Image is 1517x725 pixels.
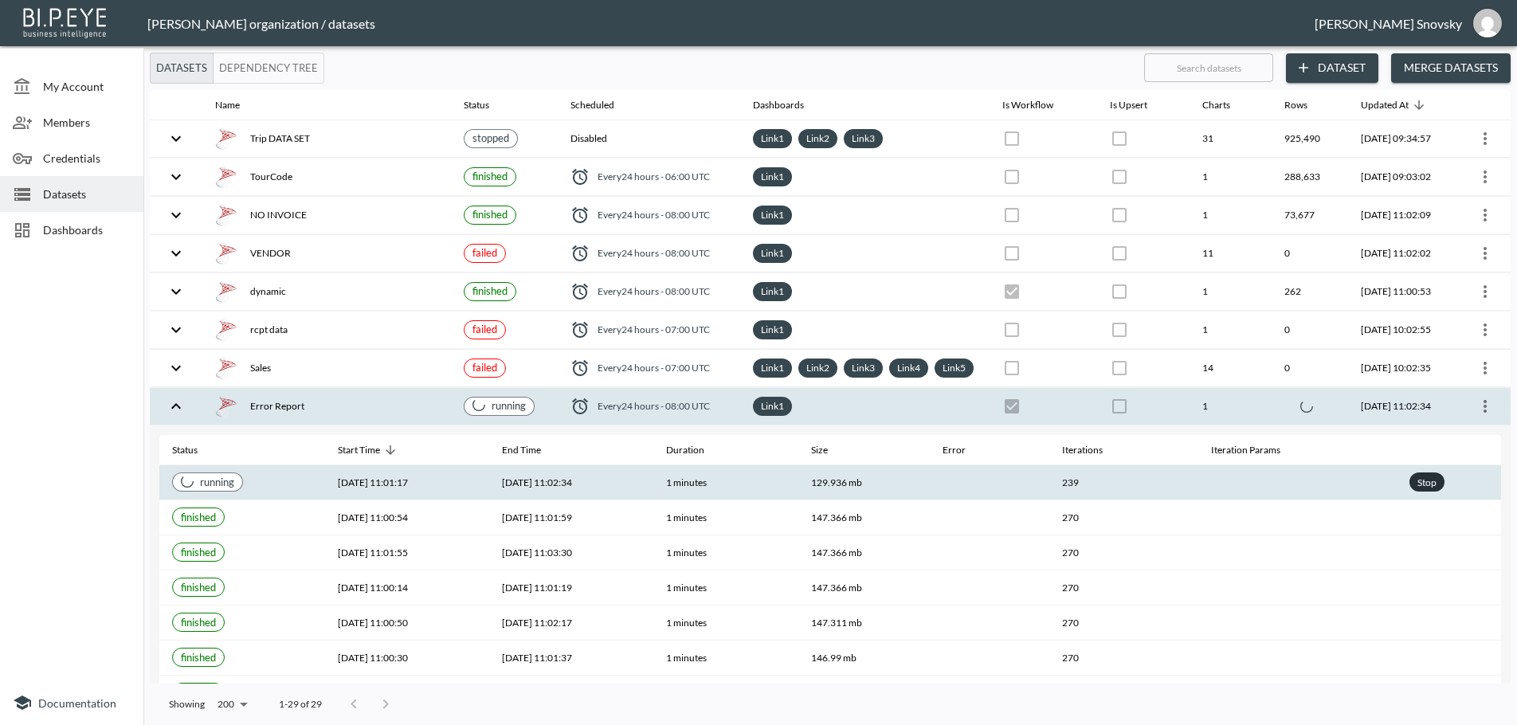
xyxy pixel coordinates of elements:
span: Status [172,441,218,460]
div: Is Upsert [1110,96,1147,115]
span: Iteration Params [1211,441,1301,460]
th: {"type":"div","key":null,"ref":null,"props":{"style":{"display":"flex","gap":16,"alignItems":"cen... [202,350,451,387]
th: {"type":{"isMobxInjector":true,"displayName":"inject-with-userStore-stripeStore-datasetsStore(Obj... [1454,388,1511,425]
th: {"type":"div","key":null,"ref":null,"props":{"style":{"display":"flex","gap":16,"alignItems":"cen... [202,159,451,196]
th: 14 [1190,350,1272,387]
th: 2025-09-16, 09:03:02 [1348,159,1454,196]
div: VENDOR [215,242,438,265]
button: expand row [163,278,190,305]
button: expand row [163,393,190,420]
span: Iterations [1062,441,1123,460]
img: mssql icon [215,204,237,226]
th: {"type":{},"key":null,"ref":null,"props":{"disabled":true,"color":"primary","style":{"padding":0}... [1097,273,1190,311]
div: Iteration Params [1211,441,1280,460]
span: End Time [502,441,562,460]
th: {"type":{},"key":null,"ref":null,"props":{"size":"small","label":{"type":{},"key":null,"ref":null... [451,350,558,387]
th: 262 [1272,273,1348,311]
th: 239 [1049,465,1198,500]
div: Link3 [844,129,883,148]
th: {"type":"div","key":null,"ref":null,"props":{"style":{"display":"flex","flexWrap":"wrap","gap":6}... [740,350,989,387]
button: more [1472,164,1498,190]
th: 147.311 mb [798,605,930,641]
button: expand row [163,125,190,152]
span: Scheduled [570,96,635,115]
input: Search datasets [1144,48,1273,88]
th: {"type":"div","key":null,"ref":null,"props":{"style":{"display":"flex","flexWrap":"wrap","gap":6}... [740,388,989,425]
div: Trip DATA SET [215,127,438,150]
th: {"type":"div","key":null,"ref":null,"props":{"style":{"display":"flex","alignItems":"center","col... [558,350,740,387]
div: Sales [215,357,438,379]
a: Link1 [758,206,787,224]
button: Datasets [150,53,214,84]
th: {"type":"div","key":null,"ref":null,"props":{"style":{"display":"flex","flexWrap":"wrap","gap":6}... [740,273,989,311]
img: mssql icon [215,280,237,303]
a: Link3 [849,129,878,147]
th: {"type":{},"key":null,"ref":null,"props":{"size":"small","label":{"type":{},"key":null,"ref":null... [159,535,325,570]
th: {"type":{"isMobxInjector":true,"displayName":"inject-with-userStore-stripeStore-datasetsStore(Obj... [1454,120,1511,158]
th: 1 minutes [653,535,798,570]
th: {"type":{},"key":null,"ref":null,"props":{"disabled":true,"color":"primary","style":{"padding":0}... [1097,235,1190,272]
span: Every 24 hours - 08:00 UTC [598,246,710,260]
a: Link2 [803,129,833,147]
th: 2025-09-15, 10:02:55 [1348,312,1454,349]
th: {"type":{},"key":null,"ref":null,"props":{"size":"small","label":{"type":{},"key":null,"ref":null... [451,273,558,311]
th: {"type":"div","key":null,"ref":null,"props":{"style":{"display":"flex","gap":16,"alignItems":"cen... [202,388,451,425]
div: Link1 [753,320,792,339]
img: mssql icon [215,242,237,265]
button: more [1472,317,1498,343]
th: 129.936 mb [798,465,930,500]
th: {"key":null,"ref":null,"props":{},"_owner":null} [1397,535,1501,570]
th: 147.366 mb [798,570,930,605]
div: Link3 [844,359,883,378]
th: 2025-09-12, 11:01:55 [325,535,489,570]
th: {"type":"div","key":null,"ref":null,"props":{"style":{"fontSize":12},"children":[]},"_owner":null} [1198,500,1397,535]
div: Status [172,441,198,460]
th: {"type":{},"key":null,"ref":null,"props":{"size":"small","label":{"type":{},"key":null,"ref":null... [451,312,558,349]
div: Link1 [753,244,792,263]
a: Link1 [758,359,787,377]
th: 270 [1049,605,1198,641]
th: 1 [1190,312,1272,349]
button: Dependency Tree [213,53,324,84]
th: 1 [1190,159,1272,196]
p: Showing [169,697,205,711]
th: {"type":{},"key":null,"ref":null,"props":{"disabled":true,"checked":false,"color":"primary","styl... [990,159,1097,196]
img: e1d6fdeb492d5bd457900032a53483e8 [1473,9,1502,37]
th: 146.741 mb [798,676,930,711]
span: Is Upsert [1110,96,1168,115]
th: 2025-09-09, 11:00:30 [325,641,489,676]
th: 31 [1190,120,1272,158]
div: Is Workflow [1002,96,1053,115]
th: 1 minutes [653,570,798,605]
span: Updated At [1361,96,1429,115]
button: more [1472,202,1498,228]
th: 2025-09-10, 11:02:17 [489,605,653,641]
th: {"type":{},"key":null,"ref":null,"props":{"disabled":true,"checked":false,"color":"primary","styl... [990,235,1097,272]
span: failed [472,361,497,374]
th: 2025-09-16, 09:34:57 [1348,120,1454,158]
th: 1 minutes [653,676,798,711]
div: Link4 [889,359,928,378]
img: mssql icon [215,357,237,379]
th: {"type":"div","key":null,"ref":null,"props":{"style":{"display":"flex","flexWrap":"wrap","gap":6}... [740,312,989,349]
th: {"type":"div","key":null,"ref":null,"props":{"style":{"fontSize":12},"children":[]},"_owner":null} [1198,641,1397,676]
th: {"type":{},"key":null,"ref":null,"props":{"size":"small","label":{"type":{},"key":null,"ref":null... [159,605,325,641]
th: 2025-09-10, 11:00:50 [325,605,489,641]
th: {"type":"div","key":null,"ref":null,"props":{"style":{"fontSize":12},"children":[]},"_owner":null} [1198,465,1397,500]
div: NO INVOICE [215,204,438,226]
span: finished [181,651,216,664]
th: {"type":{"isMobxInjector":true,"displayName":"inject-with-userStore-stripeStore-datasetsStore(Obj... [1454,350,1511,387]
th: 146.99 mb [798,641,930,676]
th: {"type":"div","key":null,"ref":null,"props":{"style":{"display":"flex","alignItems":"center","col... [558,273,740,311]
div: Link1 [753,397,792,416]
div: Charts [1202,96,1230,115]
th: {"type":{},"key":null,"ref":null,"props":{"disabled":true,"checked":false,"color":"primary","styl... [990,312,1097,349]
button: expand row [163,316,190,343]
span: Every 24 hours - 07:00 UTC [598,361,710,374]
th: 1 minutes [653,500,798,535]
th: 2025-09-09, 11:01:37 [489,641,653,676]
th: {"type":"div","key":null,"ref":null,"props":{"style":{"display":"flex","flexWrap":"wrap","gap":6}... [740,235,989,272]
th: {"type":"div","key":null,"ref":null,"props":{"style":{"display":"flex","alignItems":"center","col... [558,159,740,196]
div: running [472,398,526,413]
th: {"type":{},"key":null,"ref":null,"props":{"size":"small","label":{"type":{},"key":null,"ref":null... [451,120,558,158]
